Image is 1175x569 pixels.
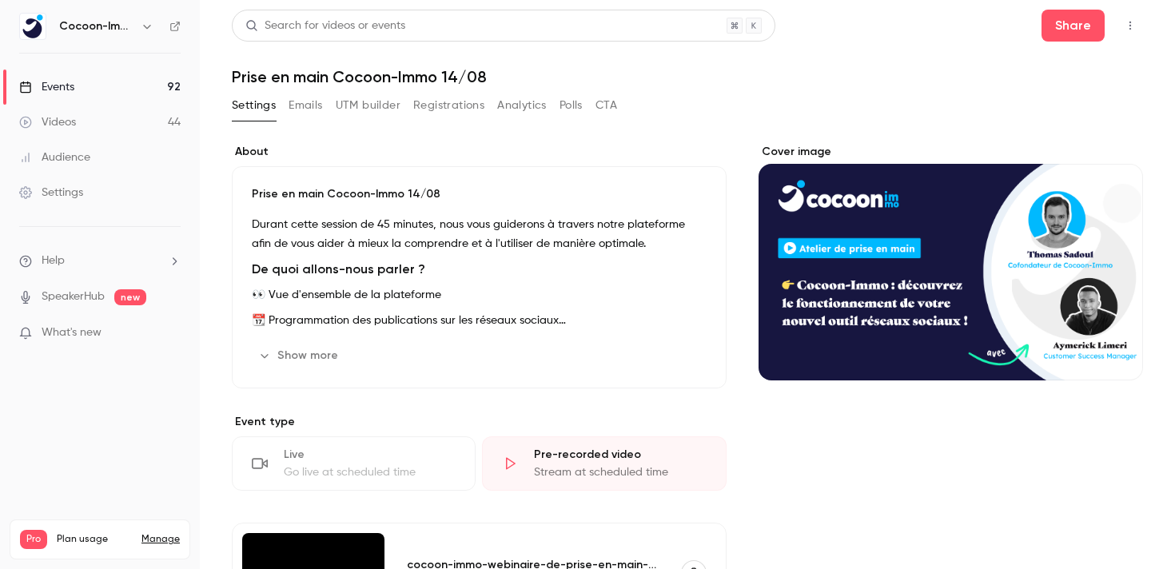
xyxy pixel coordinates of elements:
label: About [232,144,727,160]
div: Go live at scheduled time [284,464,456,480]
div: Live [284,447,456,463]
h2: De quoi allons-nous parler ? [252,260,707,279]
div: Pre-recorded video [534,447,706,463]
div: Settings [19,185,83,201]
div: Videos [19,114,76,130]
div: Search for videos or events [245,18,405,34]
span: Pro [20,530,47,549]
div: Pre-recorded videoStream at scheduled time [482,436,726,491]
button: UTM builder [336,93,400,118]
button: Show more [252,343,348,368]
span: Plan usage [57,533,132,546]
label: Cover image [759,144,1143,160]
div: Audience [19,149,90,165]
span: What's new [42,324,102,341]
h1: Prise en main Cocoon-Immo 14/08 [232,67,1143,86]
a: SpeakerHub [42,288,105,305]
p: Event type [232,414,727,430]
button: Emails [289,93,322,118]
h6: Cocoon-Immo [59,18,134,34]
button: Polls [560,93,583,118]
img: Cocoon-Immo [20,14,46,39]
button: Share [1042,10,1105,42]
span: new [114,289,146,305]
section: Cover image [759,144,1143,380]
iframe: Noticeable Trigger [161,326,181,340]
div: Events [19,79,74,95]
li: help-dropdown-opener [19,253,181,269]
div: LiveGo live at scheduled time [232,436,476,491]
div: Stream at scheduled time [534,464,706,480]
button: Registrations [413,93,484,118]
a: Manage [141,533,180,546]
p: Durant cette session de 45 minutes, nous vous guiderons à travers notre plateforme afin de vous a... [252,215,707,253]
button: Analytics [497,93,547,118]
button: Settings [232,93,276,118]
p: Prise en main Cocoon-Immo 14/08 [252,186,707,202]
p: 👀 Vue d'ensemble de la plateforme [252,285,707,304]
p: 📆 Programmation des publications sur les réseaux sociaux [252,311,707,330]
button: CTA [595,93,617,118]
span: Help [42,253,65,269]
